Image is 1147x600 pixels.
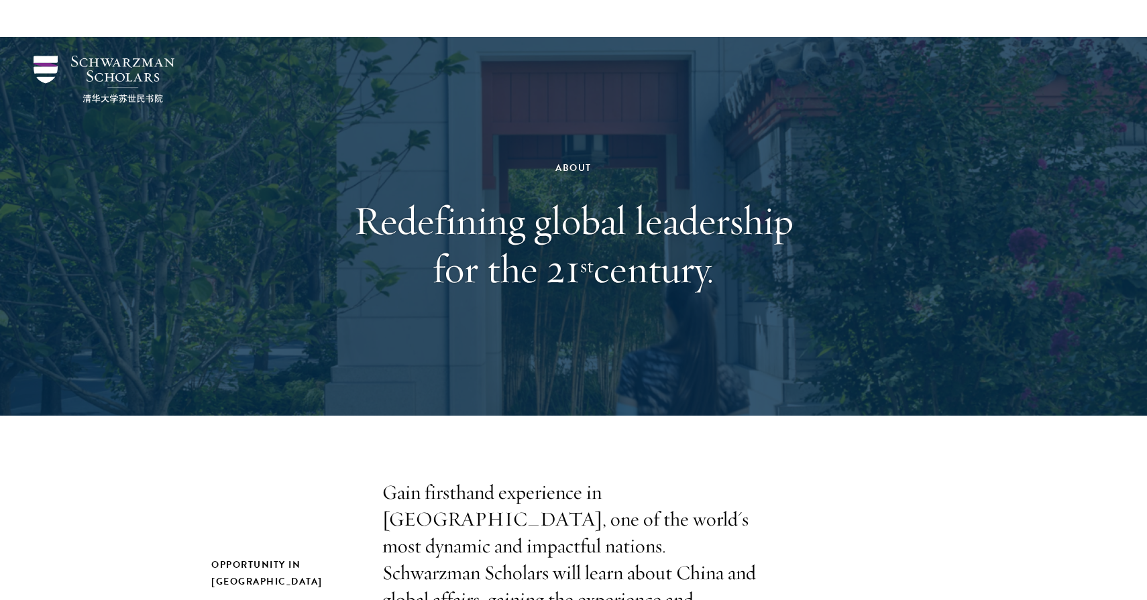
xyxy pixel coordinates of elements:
[580,253,594,278] sup: st
[211,556,356,590] h2: Opportunity in [GEOGRAPHIC_DATA]
[342,160,805,176] div: About
[342,196,805,293] h1: Redefining global leadership for the 21 century.
[34,56,174,103] img: Schwarzman Scholars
